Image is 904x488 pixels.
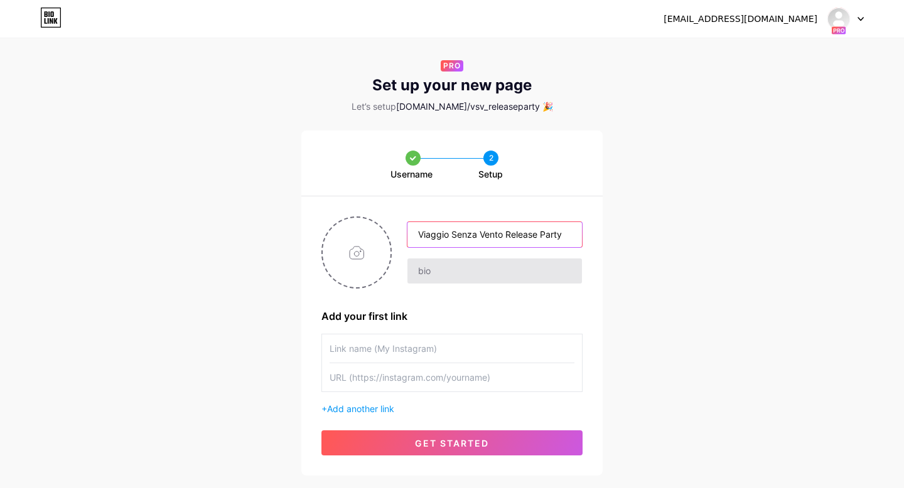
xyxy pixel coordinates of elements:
[327,403,394,414] span: Add another link
[664,13,817,26] div: [EMAIL_ADDRESS][DOMAIN_NAME]
[443,60,461,72] span: PRO
[407,222,582,247] input: Your name
[321,402,583,415] div: +
[827,7,851,31] img: damarcoamarco
[330,334,574,363] input: Link name (My Instagram)
[407,258,582,284] input: bio
[330,363,574,391] input: URL (https://instagram.com/yourname)
[321,309,583,324] div: Add your first link
[478,168,503,181] span: Setup
[483,151,498,166] div: 2
[390,168,433,181] span: Username
[415,438,489,448] span: get started
[321,430,583,455] button: get started
[396,101,553,112] span: [DOMAIN_NAME]/vsv_releaseparty 🎉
